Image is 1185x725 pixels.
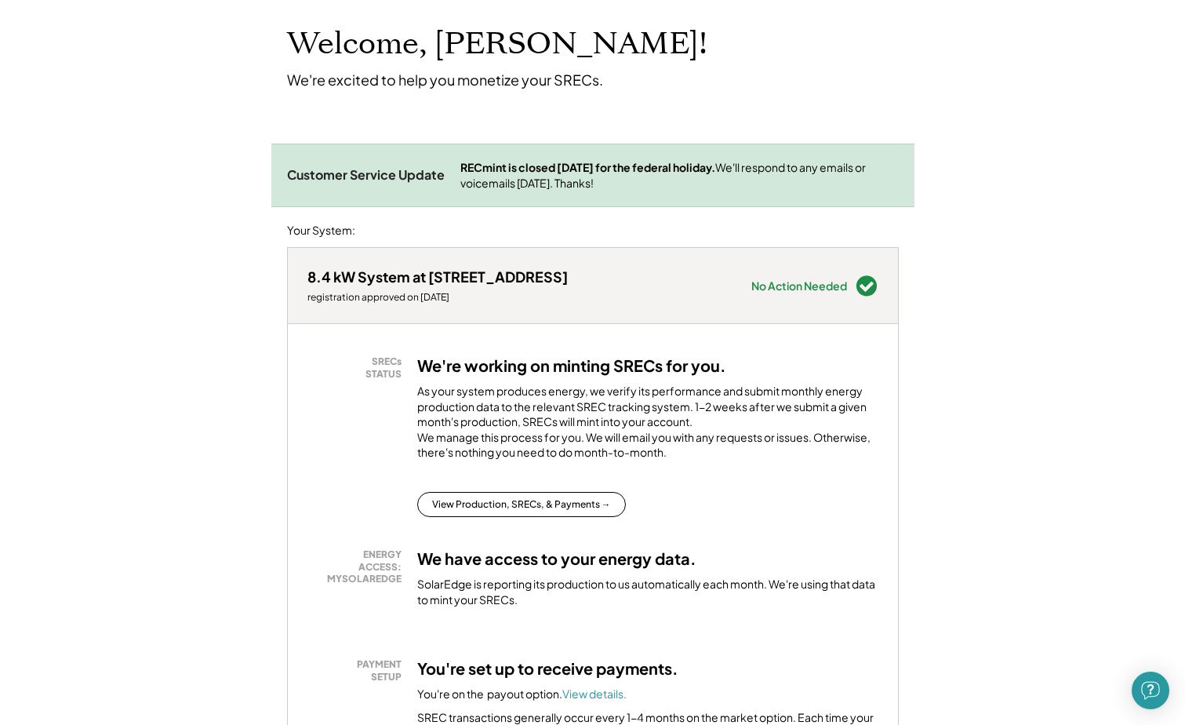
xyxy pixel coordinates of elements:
div: Open Intercom Messenger [1132,672,1169,709]
div: ENERGY ACCESS: MYSOLAREDGE [315,548,402,585]
div: As your system produces energy, we verify its performance and submit monthly energy production da... [417,384,878,468]
div: registration approved on [DATE] [307,291,568,304]
div: PAYMENT SETUP [315,658,402,683]
div: SolarEdge is reporting its production to us automatically each month. We're using that data to mi... [417,577,878,607]
div: We'll respond to any emails or voicemails [DATE]. Thanks! [460,160,899,191]
div: Your System: [287,223,355,239]
div: You're on the payout option. [417,687,627,702]
div: We're excited to help you monetize your SRECs. [287,71,603,89]
div: 8.4 kW System at [STREET_ADDRESS] [307,268,568,286]
h3: We're working on minting SRECs for you. [417,355,726,376]
a: View details. [562,687,627,701]
button: View Production, SRECs, & Payments → [417,492,626,517]
div: SRECs STATUS [315,355,402,380]
h1: Welcome, [PERSON_NAME]! [287,26,707,63]
h3: We have access to your energy data. [417,548,696,569]
strong: RECmint is closed [DATE] for the federal holiday. [460,160,715,174]
div: Customer Service Update [287,167,445,184]
h3: You're set up to receive payments. [417,658,678,679]
div: No Action Needed [751,280,847,291]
